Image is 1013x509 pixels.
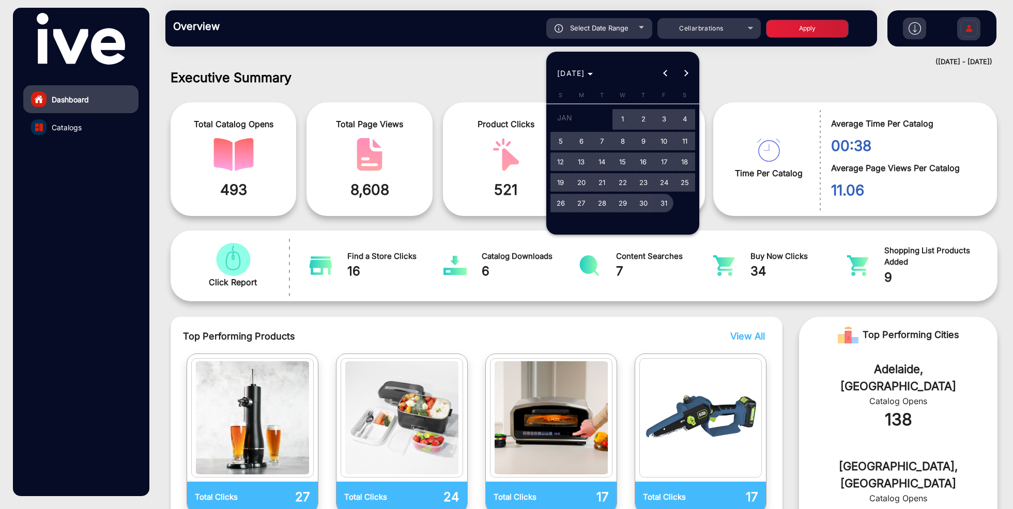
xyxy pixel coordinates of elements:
[550,172,571,193] button: January 19, 2025
[633,151,654,172] button: January 16, 2025
[674,131,695,151] button: January 11, 2025
[612,107,633,131] button: January 1, 2025
[633,193,654,213] button: January 30, 2025
[557,69,585,78] span: [DATE]
[654,131,674,151] button: January 10, 2025
[655,152,673,171] span: 17
[674,107,695,131] button: January 4, 2025
[641,91,645,99] span: T
[676,63,697,84] button: Next month
[592,131,612,151] button: January 7, 2025
[572,194,591,212] span: 27
[634,173,653,192] span: 23
[550,193,571,213] button: January 26, 2025
[613,109,632,130] span: 1
[654,107,674,131] button: January 3, 2025
[612,172,633,193] button: January 22, 2025
[592,151,612,172] button: January 14, 2025
[551,132,570,150] span: 5
[551,173,570,192] span: 19
[633,172,654,193] button: January 23, 2025
[683,91,686,99] span: S
[662,91,666,99] span: F
[551,152,570,171] span: 12
[634,194,653,212] span: 30
[655,63,676,84] button: Previous month
[633,107,654,131] button: January 2, 2025
[593,152,611,171] span: 14
[551,194,570,212] span: 26
[579,91,584,99] span: M
[571,151,592,172] button: January 13, 2025
[620,91,625,99] span: W
[600,91,604,99] span: T
[634,132,653,150] span: 9
[654,151,674,172] button: January 17, 2025
[655,173,673,192] span: 24
[559,91,562,99] span: S
[654,193,674,213] button: January 31, 2025
[676,173,694,192] span: 25
[655,194,673,212] span: 31
[592,172,612,193] button: January 21, 2025
[612,193,633,213] button: January 29, 2025
[612,151,633,172] button: January 15, 2025
[593,194,611,212] span: 28
[550,151,571,172] button: January 12, 2025
[571,131,592,151] button: January 6, 2025
[613,132,632,150] span: 8
[676,109,694,130] span: 4
[674,151,695,172] button: January 18, 2025
[613,173,632,192] span: 22
[550,107,612,131] td: JAN
[613,152,632,171] span: 15
[634,109,653,130] span: 2
[592,193,612,213] button: January 28, 2025
[593,132,611,150] span: 7
[553,64,597,83] button: Choose month and year
[550,131,571,151] button: January 5, 2025
[572,152,591,171] span: 13
[655,132,673,150] span: 10
[593,173,611,192] span: 21
[571,172,592,193] button: January 20, 2025
[572,132,591,150] span: 6
[676,152,694,171] span: 18
[676,132,694,150] span: 11
[571,193,592,213] button: January 27, 2025
[654,172,674,193] button: January 24, 2025
[572,173,591,192] span: 20
[674,172,695,193] button: January 25, 2025
[634,152,653,171] span: 16
[612,131,633,151] button: January 8, 2025
[613,194,632,212] span: 29
[655,109,673,130] span: 3
[633,131,654,151] button: January 9, 2025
